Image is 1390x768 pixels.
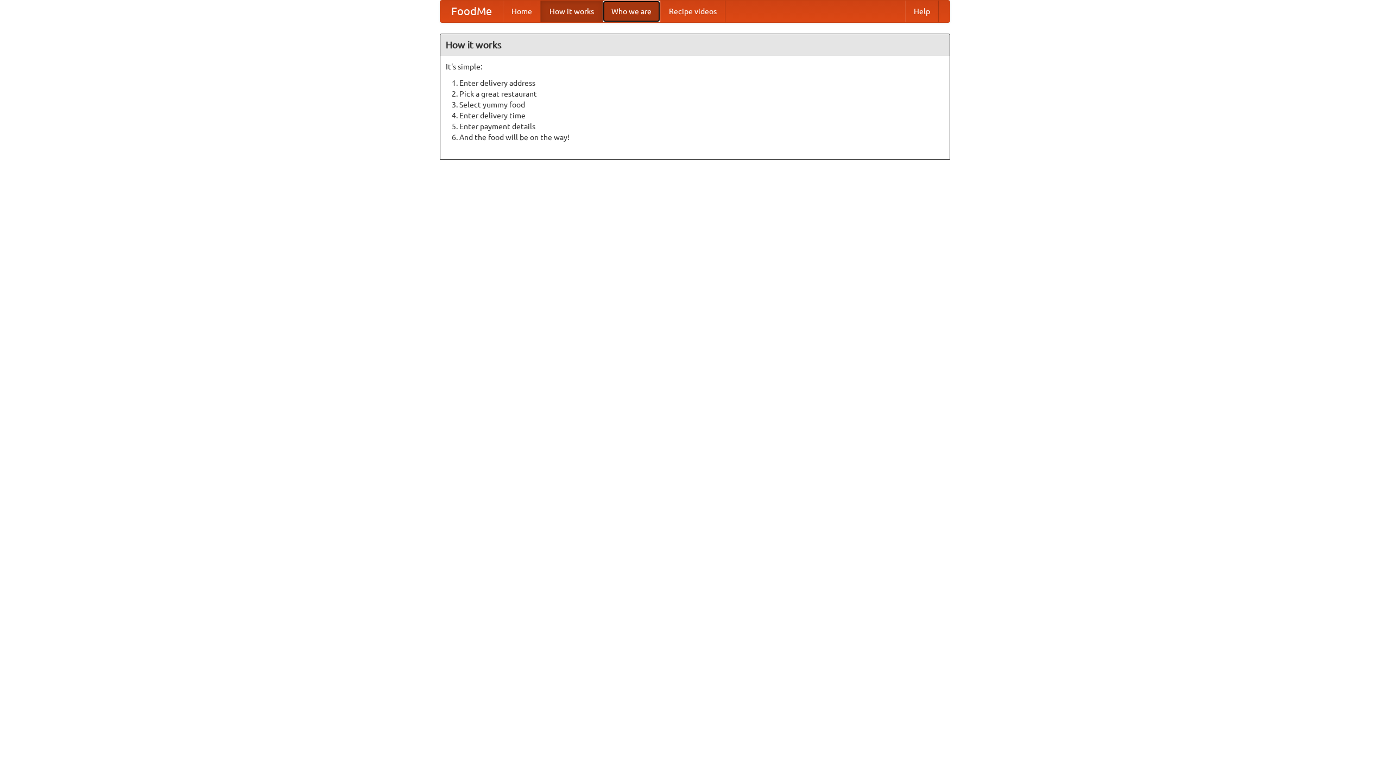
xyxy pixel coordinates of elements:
li: Enter payment details [459,121,944,132]
h4: How it works [440,34,950,56]
li: Enter delivery time [459,110,944,121]
a: Recipe videos [660,1,725,22]
a: Home [503,1,541,22]
li: Select yummy food [459,99,944,110]
li: Enter delivery address [459,78,944,88]
li: Pick a great restaurant [459,88,944,99]
a: Help [905,1,939,22]
p: It's simple: [446,61,944,72]
li: And the food will be on the way! [459,132,944,143]
a: Who we are [603,1,660,22]
a: FoodMe [440,1,503,22]
a: How it works [541,1,603,22]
